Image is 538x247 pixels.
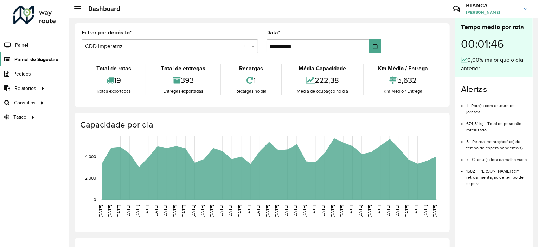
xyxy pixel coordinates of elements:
[223,73,280,88] div: 1
[466,151,527,163] li: 7 - Cliente(s) fora da malha viária
[83,64,144,73] div: Total de rotas
[243,42,249,51] span: Clear all
[466,9,519,15] span: [PERSON_NAME]
[191,205,196,217] text: [DATE]
[80,120,443,130] h4: Capacidade por dia
[365,64,441,73] div: Km Médio / Entrega
[293,205,297,217] text: [DATE]
[15,41,28,49] span: Painel
[330,205,335,217] text: [DATE]
[13,70,31,78] span: Pedidos
[154,205,158,217] text: [DATE]
[365,88,441,95] div: Km Médio / Entrega
[466,163,527,187] li: 1582 - [PERSON_NAME] sem retroalimentação de tempo de espera
[135,205,140,217] text: [DATE]
[13,113,26,121] span: Tático
[148,88,218,95] div: Entregas exportadas
[461,22,527,32] div: Tempo médio por rota
[228,205,232,217] text: [DATE]
[365,73,441,88] div: 5,632
[85,176,96,180] text: 2,000
[148,73,218,88] div: 393
[126,205,130,217] text: [DATE]
[284,205,288,217] text: [DATE]
[14,85,36,92] span: Relatórios
[81,5,120,13] h2: Dashboard
[432,205,437,217] text: [DATE]
[466,115,527,133] li: 674,51 kg - Total de peso não roteirizado
[145,205,149,217] text: [DATE]
[172,205,177,217] text: [DATE]
[386,205,390,217] text: [DATE]
[83,73,144,88] div: 19
[148,64,218,73] div: Total de entregas
[223,88,280,95] div: Recargas no dia
[358,205,363,217] text: [DATE]
[82,28,132,37] label: Filtrar por depósito
[423,205,428,217] text: [DATE]
[466,2,519,9] h3: BIANCA
[449,1,464,17] a: Contato Rápido
[321,205,325,217] text: [DATE]
[395,205,400,217] text: [DATE]
[237,205,242,217] text: [DATE]
[274,205,279,217] text: [DATE]
[267,28,281,37] label: Data
[349,205,353,217] text: [DATE]
[85,155,96,159] text: 4,000
[466,97,527,115] li: 1 - Rota(s) com estouro de jornada
[265,205,270,217] text: [DATE]
[284,73,361,88] div: 222,38
[339,205,344,217] text: [DATE]
[98,205,103,217] text: [DATE]
[107,205,112,217] text: [DATE]
[210,205,214,217] text: [DATE]
[284,88,361,95] div: Média de ocupação no dia
[116,205,121,217] text: [DATE]
[83,88,144,95] div: Rotas exportadas
[181,205,186,217] text: [DATE]
[461,32,527,56] div: 00:01:46
[94,197,96,202] text: 0
[414,205,418,217] text: [DATE]
[369,39,381,53] button: Choose Date
[466,133,527,151] li: 5 - Retroalimentação(ões) de tempo de espera pendente(s)
[284,64,361,73] div: Média Capacidade
[200,205,205,217] text: [DATE]
[377,205,381,217] text: [DATE]
[256,205,261,217] text: [DATE]
[14,56,58,63] span: Painel de Sugestão
[246,205,251,217] text: [DATE]
[223,64,280,73] div: Recargas
[312,205,316,217] text: [DATE]
[14,99,36,106] span: Consultas
[367,205,372,217] text: [DATE]
[163,205,168,217] text: [DATE]
[461,84,527,95] h4: Alertas
[219,205,223,217] text: [DATE]
[302,205,307,217] text: [DATE]
[404,205,409,217] text: [DATE]
[461,56,527,73] div: 0,00% maior que o dia anterior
